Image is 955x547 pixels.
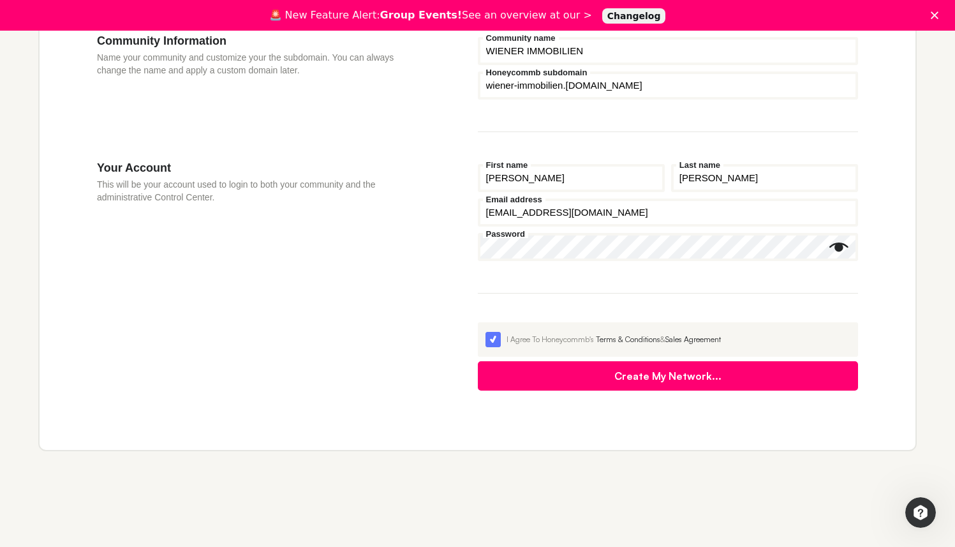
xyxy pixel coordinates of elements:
p: Name your community and customize your the subdomain. You can always change the name and apply a ... [97,51,401,77]
input: Last name [671,164,858,192]
button: Create My Network... [478,361,859,391]
a: Terms & Conditions [596,334,660,344]
input: your-subdomain.honeycommb.com [478,71,859,100]
a: Sales Agreement [665,334,721,344]
label: Honeycommb subdomain [483,68,591,77]
a: Changelog [602,8,666,24]
div: Close [931,11,944,19]
input: Community name [478,37,859,65]
p: This will be your account used to login to both your community and the administrative Control Cen... [97,178,401,204]
label: Email address [483,195,545,204]
h3: Your Account [97,161,401,175]
label: First name [483,161,531,169]
label: Password [483,230,528,238]
button: Show password [829,238,848,257]
iframe: Intercom live chat [905,497,936,528]
div: I Agree To Honeycommb's & [507,334,851,345]
input: First name [478,164,665,192]
label: Community name [483,34,559,42]
b: Group Events! [380,9,463,21]
h3: Community Information [97,34,401,48]
label: Last name [676,161,723,169]
input: Email address [478,199,859,227]
div: 🚨 New Feature Alert: See an overview at our > [269,9,592,22]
